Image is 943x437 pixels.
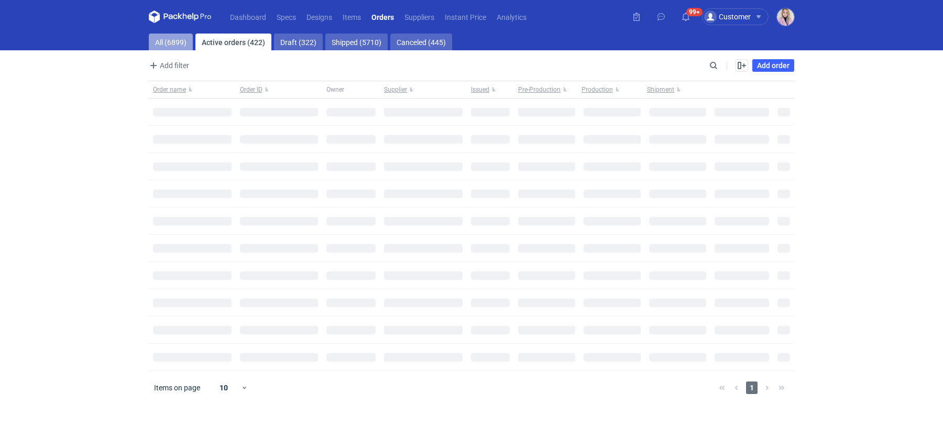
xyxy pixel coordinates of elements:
[147,59,189,72] span: Add filter
[677,8,694,25] button: 99+
[579,81,645,98] button: Production
[390,34,452,50] a: Canceled (445)
[153,85,186,94] span: Order name
[147,59,190,72] button: Add filter
[440,10,491,23] a: Instant Price
[326,85,344,94] span: Owner
[752,59,794,72] a: Add order
[399,10,440,23] a: Suppliers
[491,10,532,23] a: Analytics
[154,383,200,393] span: Items on page
[195,34,271,50] a: Active orders (422)
[702,8,777,25] button: Customer
[384,85,407,94] span: Supplier
[645,81,710,98] button: Shipment
[274,34,323,50] a: Draft (322)
[271,10,301,23] a: Specs
[704,10,751,23] div: Customer
[325,34,388,50] a: Shipped (5710)
[366,10,399,23] a: Orders
[514,81,579,98] button: Pre-Production
[647,85,674,94] span: Shipment
[467,81,514,98] button: Issued
[149,34,193,50] a: All (6899)
[471,85,489,94] span: Issued
[207,380,241,395] div: 10
[380,81,467,98] button: Supplier
[149,81,236,98] button: Order name
[518,85,561,94] span: Pre-Production
[337,10,366,23] a: Items
[746,381,758,394] span: 1
[149,10,212,23] svg: Packhelp Pro
[236,81,323,98] button: Order ID
[707,59,741,72] input: Search
[301,10,337,23] a: Designs
[240,85,262,94] span: Order ID
[777,8,794,26] img: Klaudia Wiśniewska
[225,10,271,23] a: Dashboard
[582,85,613,94] span: Production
